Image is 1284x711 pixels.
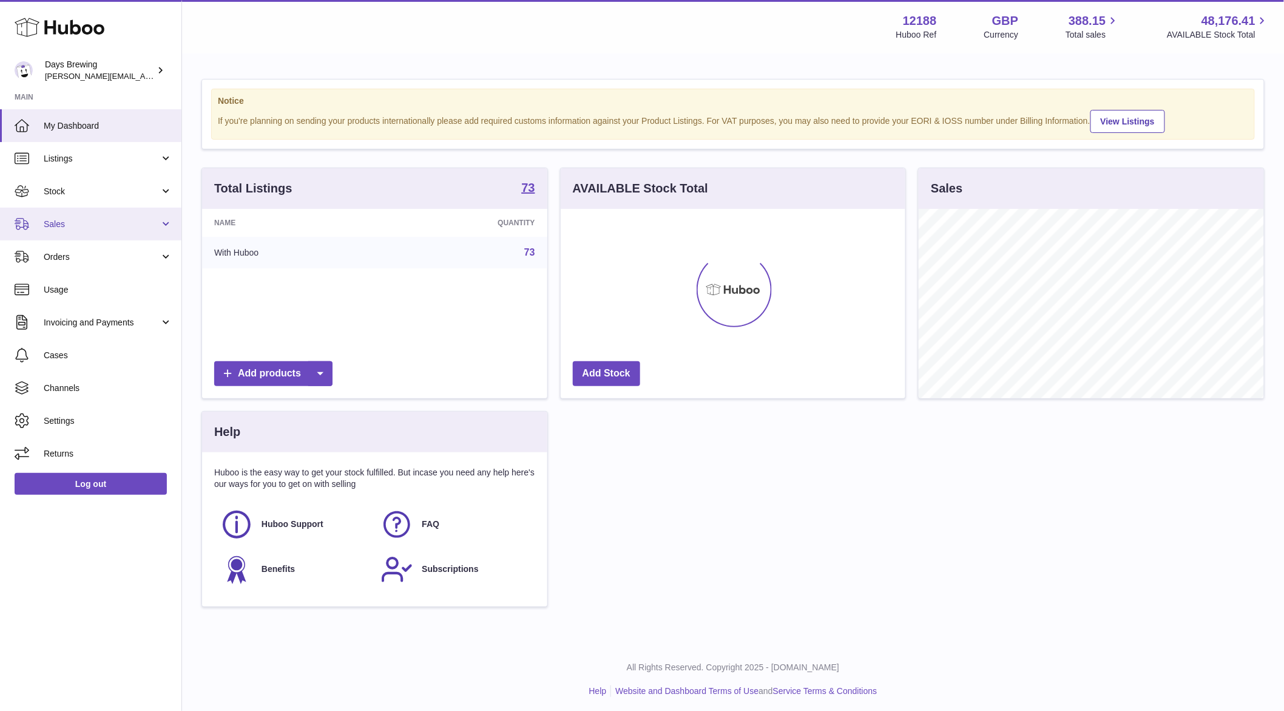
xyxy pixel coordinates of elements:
[589,686,607,696] a: Help
[44,317,160,328] span: Invoicing and Payments
[521,182,535,194] strong: 73
[1201,13,1255,29] span: 48,176.41
[44,186,160,197] span: Stock
[202,209,384,237] th: Name
[573,361,640,386] a: Add Stock
[15,473,167,495] a: Log out
[44,219,160,230] span: Sales
[1167,29,1269,41] span: AVAILABLE Stock Total
[44,251,160,263] span: Orders
[380,553,529,586] a: Subscriptions
[44,153,160,165] span: Listings
[44,284,172,296] span: Usage
[15,61,33,80] img: greg@daysbrewing.com
[524,247,535,257] a: 73
[45,59,154,82] div: Days Brewing
[1069,13,1106,29] span: 388.15
[202,237,384,268] td: With Huboo
[903,13,937,29] strong: 12188
[44,350,172,361] span: Cases
[214,467,535,490] p: Huboo is the easy way to get your stock fulfilled. But incase you need any help here's our ways f...
[1090,110,1165,133] a: View Listings
[192,662,1274,673] p: All Rights Reserved. Copyright 2025 - [DOMAIN_NAME]
[44,415,172,427] span: Settings
[44,448,172,460] span: Returns
[220,508,368,541] a: Huboo Support
[220,553,368,586] a: Benefits
[218,95,1248,107] strong: Notice
[44,383,172,394] span: Channels
[1066,29,1120,41] span: Total sales
[1167,13,1269,41] a: 48,176.41 AVAILABLE Stock Total
[218,108,1248,133] div: If you're planning on sending your products internationally please add required customs informati...
[992,13,1018,29] strong: GBP
[262,563,295,575] span: Benefits
[773,686,877,696] a: Service Terms & Conditions
[214,180,292,197] h3: Total Listings
[214,424,240,440] h3: Help
[214,361,333,386] a: Add products
[1066,13,1120,41] a: 388.15 Total sales
[422,519,439,530] span: FAQ
[611,685,877,697] li: and
[984,29,1019,41] div: Currency
[380,508,529,541] a: FAQ
[262,519,323,530] span: Huboo Support
[521,182,535,196] a: 73
[384,209,547,237] th: Quantity
[615,686,759,696] a: Website and Dashboard Terms of Use
[44,120,172,132] span: My Dashboard
[422,563,478,575] span: Subscriptions
[45,71,243,81] span: [PERSON_NAME][EMAIL_ADDRESS][DOMAIN_NAME]
[896,29,937,41] div: Huboo Ref
[573,180,708,197] h3: AVAILABLE Stock Total
[931,180,962,197] h3: Sales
